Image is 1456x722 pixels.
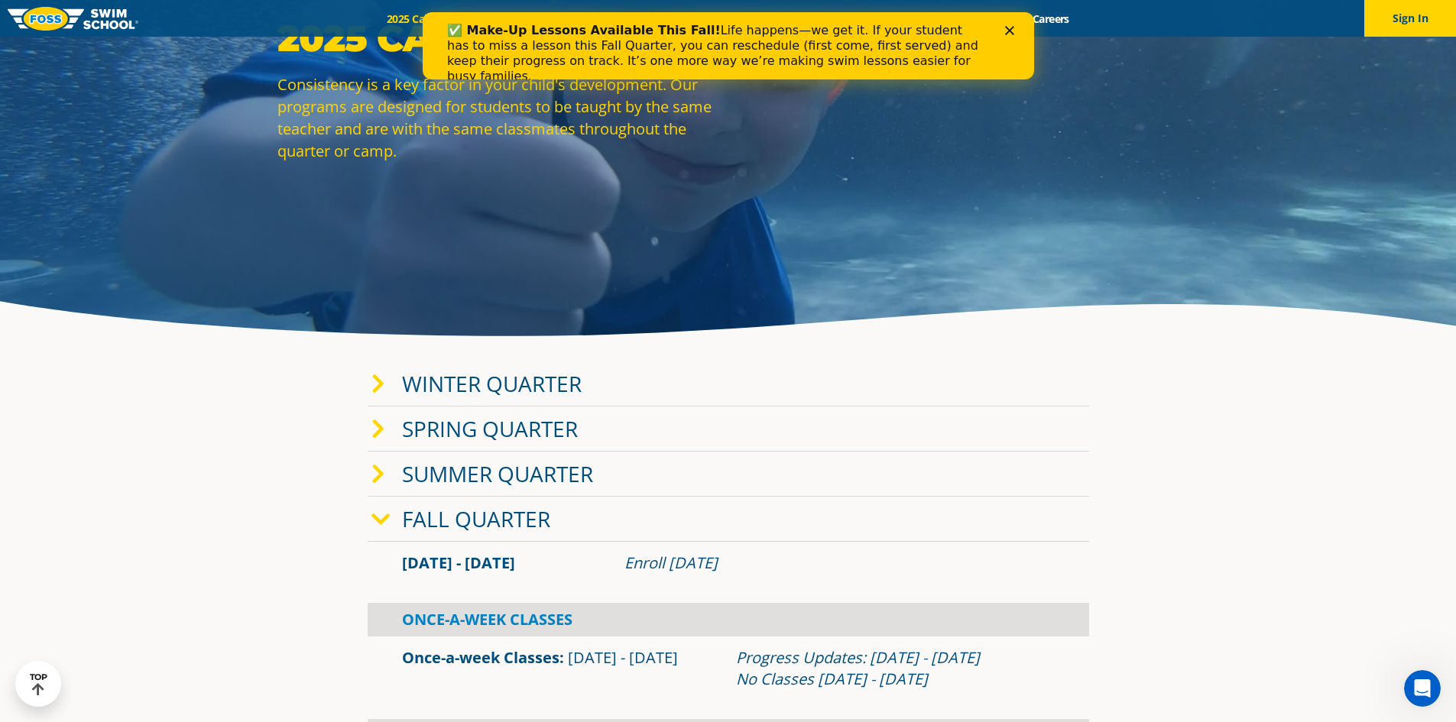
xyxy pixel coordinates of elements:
a: Summer Quarter [402,459,593,488]
a: Swim Path® Program [533,11,667,26]
span: [DATE] - [DATE] [402,552,515,573]
iframe: Intercom live chat [1404,670,1441,707]
iframe: Intercom live chat banner [423,12,1034,79]
span: [DATE] - [DATE] [568,647,678,668]
a: Schools [469,11,533,26]
div: Enroll [DATE] [624,552,1055,574]
a: Spring Quarter [402,414,578,443]
a: Fall Quarter [402,504,550,533]
div: TOP [30,672,47,696]
a: Careers [1019,11,1082,26]
div: Once-A-Week Classes [368,603,1089,636]
div: Life happens—we get it. If your student has to miss a lesson this Fall Quarter, you can reschedul... [24,11,563,72]
div: Close [582,14,598,23]
div: Progress Updates: [DATE] - [DATE] No Classes [DATE] - [DATE] [736,647,1055,690]
a: Blog [971,11,1019,26]
a: Once-a-week Classes [402,647,559,668]
a: Winter Quarter [402,369,582,398]
p: Consistency is a key factor in your child's development. Our programs are designed for students t... [277,73,721,162]
strong: 2025 Calendar [277,16,593,60]
a: Swim Like [PERSON_NAME] [809,11,971,26]
b: ✅ Make-Up Lessons Available This Fall! [24,11,298,25]
a: 2025 Calendar [374,11,469,26]
img: FOSS Swim School Logo [8,7,138,31]
a: About [PERSON_NAME] [667,11,809,26]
